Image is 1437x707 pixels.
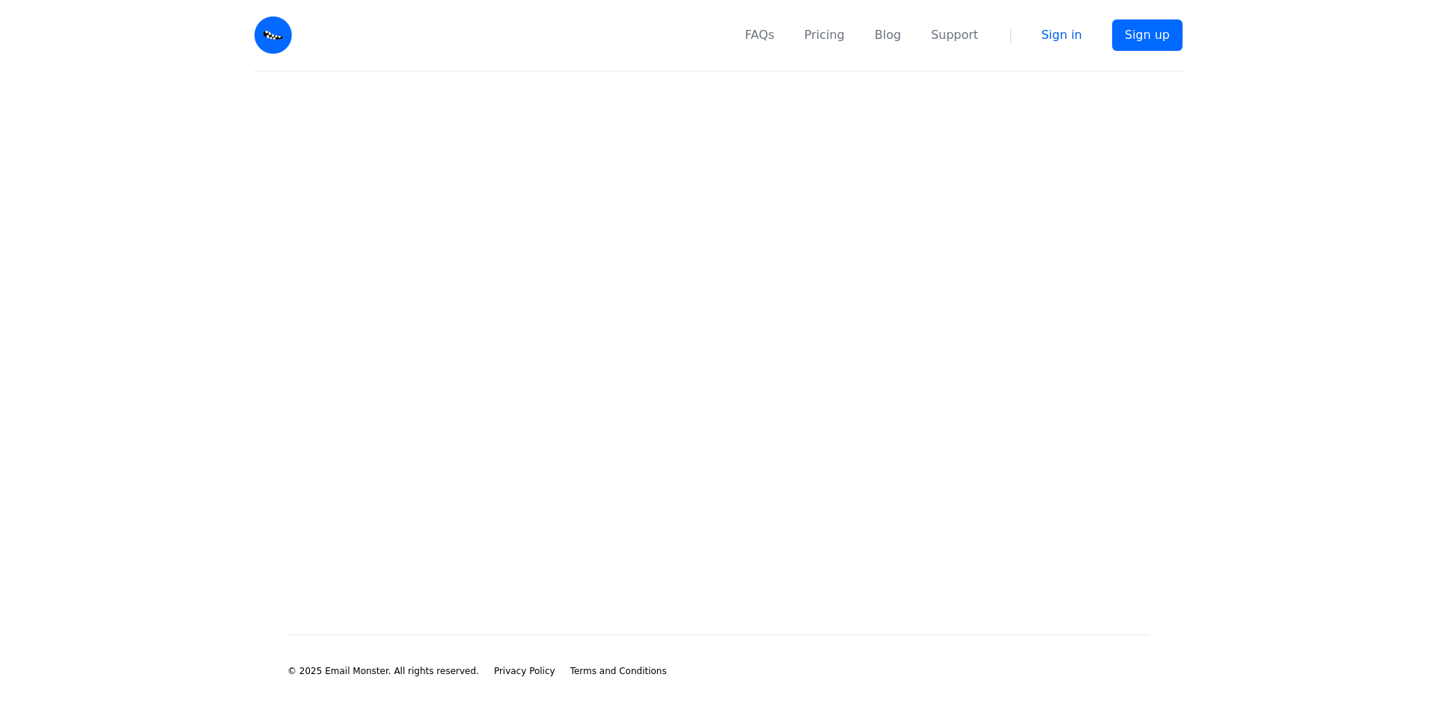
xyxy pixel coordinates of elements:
a: Blog [875,26,901,44]
a: Support [931,26,978,44]
li: © 2025 Email Monster. All rights reserved. [287,665,479,677]
a: Pricing [805,26,845,44]
span: Terms and Conditions [570,666,667,676]
img: Email Monster [254,16,292,54]
a: Terms and Conditions [570,665,667,677]
a: Sign up [1112,19,1183,51]
a: FAQs [745,26,774,44]
a: Sign in [1041,26,1082,44]
a: Privacy Policy [494,665,555,677]
span: Privacy Policy [494,666,555,676]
